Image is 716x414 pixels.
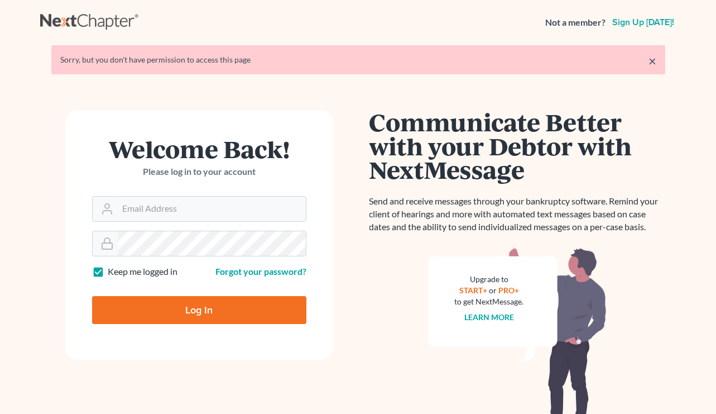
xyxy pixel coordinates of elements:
h1: Welcome Back! [92,137,306,161]
input: Email Address [118,197,306,221]
p: Send and receive messages through your bankruptcy software. Remind your client of hearings and mo... [369,195,665,234]
a: × [648,54,656,68]
a: PRO+ [498,285,519,295]
label: Keep me logged in [108,265,177,278]
a: Learn more [464,312,514,322]
h1: Communicate Better with your Debtor with NextMessage [369,110,665,182]
a: Sign up [DATE]! [610,18,676,27]
span: or [489,285,497,295]
input: Log In [92,296,306,324]
a: START+ [459,285,487,295]
p: Please log in to your account [92,165,306,178]
strong: Not a member? [545,16,606,29]
div: Upgrade to [455,274,524,285]
div: to get NextMessage. [455,296,524,307]
div: Sorry, but you don't have permission to access this page [60,54,656,65]
a: Forgot your password? [215,266,306,277]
